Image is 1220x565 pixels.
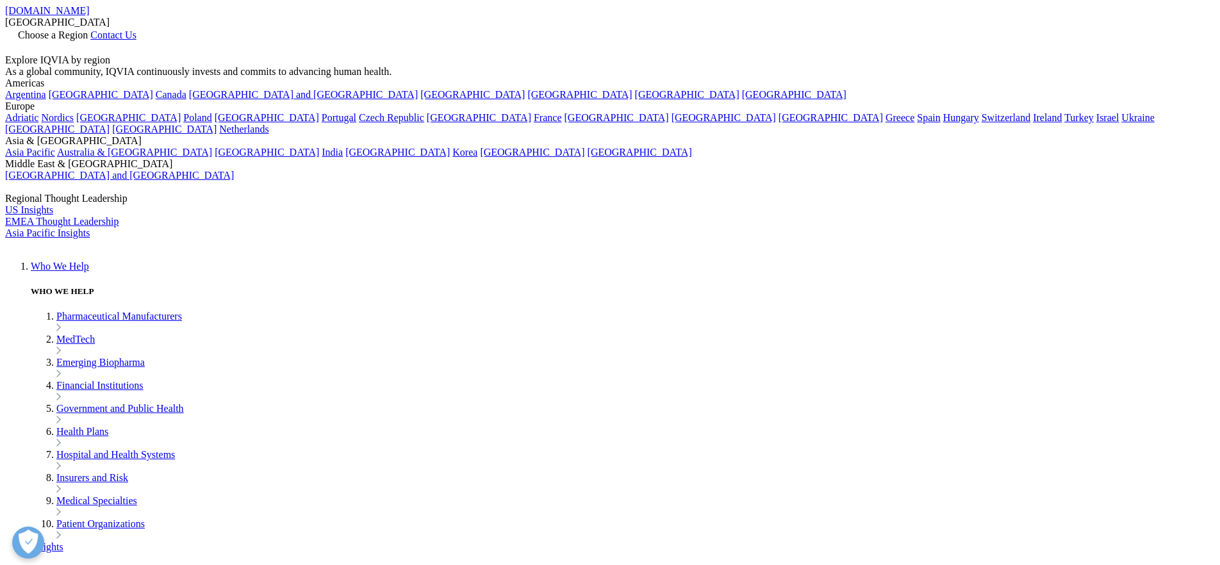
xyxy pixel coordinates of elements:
a: [GEOGRAPHIC_DATA] [565,112,669,123]
a: [GEOGRAPHIC_DATA] [635,89,739,100]
a: [GEOGRAPHIC_DATA] [672,112,776,123]
a: Adriatic [5,112,38,123]
div: Europe [5,101,1215,112]
a: [GEOGRAPHIC_DATA] and [GEOGRAPHIC_DATA] [189,89,418,100]
a: Netherlands [219,124,268,135]
a: [GEOGRAPHIC_DATA] [427,112,531,123]
a: Emerging Biopharma [56,357,145,368]
a: [DOMAIN_NAME] [5,5,90,16]
a: Switzerland [982,112,1030,123]
a: Ukraine [1121,112,1155,123]
a: Medical Specialties [56,495,137,506]
div: Asia & [GEOGRAPHIC_DATA] [5,135,1215,147]
a: [GEOGRAPHIC_DATA] and [GEOGRAPHIC_DATA] [5,170,234,181]
a: [GEOGRAPHIC_DATA] [49,89,153,100]
a: [GEOGRAPHIC_DATA] [779,112,883,123]
a: [GEOGRAPHIC_DATA] [76,112,181,123]
a: Portugal [322,112,356,123]
a: MedTech [56,334,95,345]
a: Spain [917,112,940,123]
a: [GEOGRAPHIC_DATA] [420,89,525,100]
a: Korea [452,147,477,158]
a: Patient Organizations [56,518,145,529]
span: Choose a Region [18,29,88,40]
a: Nordics [41,112,74,123]
a: [GEOGRAPHIC_DATA] [527,89,632,100]
a: Turkey [1064,112,1094,123]
a: Argentina [5,89,46,100]
a: EMEA Thought Leadership [5,216,119,227]
a: [GEOGRAPHIC_DATA] [588,147,692,158]
a: Hungary [943,112,979,123]
a: Pharmaceutical Manufacturers [56,311,182,322]
a: Financial Institutions [56,380,144,391]
a: Ireland [1033,112,1062,123]
a: France [534,112,562,123]
a: [GEOGRAPHIC_DATA] [742,89,846,100]
a: Israel [1096,112,1119,123]
a: Canada [156,89,186,100]
a: [GEOGRAPHIC_DATA] [345,147,450,158]
div: Americas [5,78,1215,89]
div: [GEOGRAPHIC_DATA] [5,17,1215,28]
a: Contact Us [90,29,136,40]
button: Open Preferences [12,527,44,559]
a: [GEOGRAPHIC_DATA] [112,124,217,135]
a: Insurers and Risk [56,472,128,483]
a: Asia Pacific Insights [5,227,90,238]
a: [GEOGRAPHIC_DATA] [215,147,319,158]
a: Czech Republic [359,112,424,123]
a: Greece [886,112,914,123]
a: Asia Pacific [5,147,55,158]
a: [GEOGRAPHIC_DATA] [480,147,584,158]
a: India [322,147,343,158]
a: [GEOGRAPHIC_DATA] [215,112,319,123]
a: Government and Public Health [56,403,184,414]
div: Regional Thought Leadership [5,193,1215,204]
a: Australia & [GEOGRAPHIC_DATA] [57,147,212,158]
div: Explore IQVIA by region [5,54,1215,66]
a: Insights [31,541,63,552]
a: Hospital and Health Systems [56,449,175,460]
a: US Insights [5,204,53,215]
a: [GEOGRAPHIC_DATA] [5,124,110,135]
div: As a global community, IQVIA continuously invests and commits to advancing human health. [5,66,1215,78]
a: Poland [183,112,211,123]
div: Middle East & [GEOGRAPHIC_DATA] [5,158,1215,170]
a: Health Plans [56,426,108,437]
a: Who We Help [31,261,89,272]
h5: WHO WE HELP [31,286,1215,297]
